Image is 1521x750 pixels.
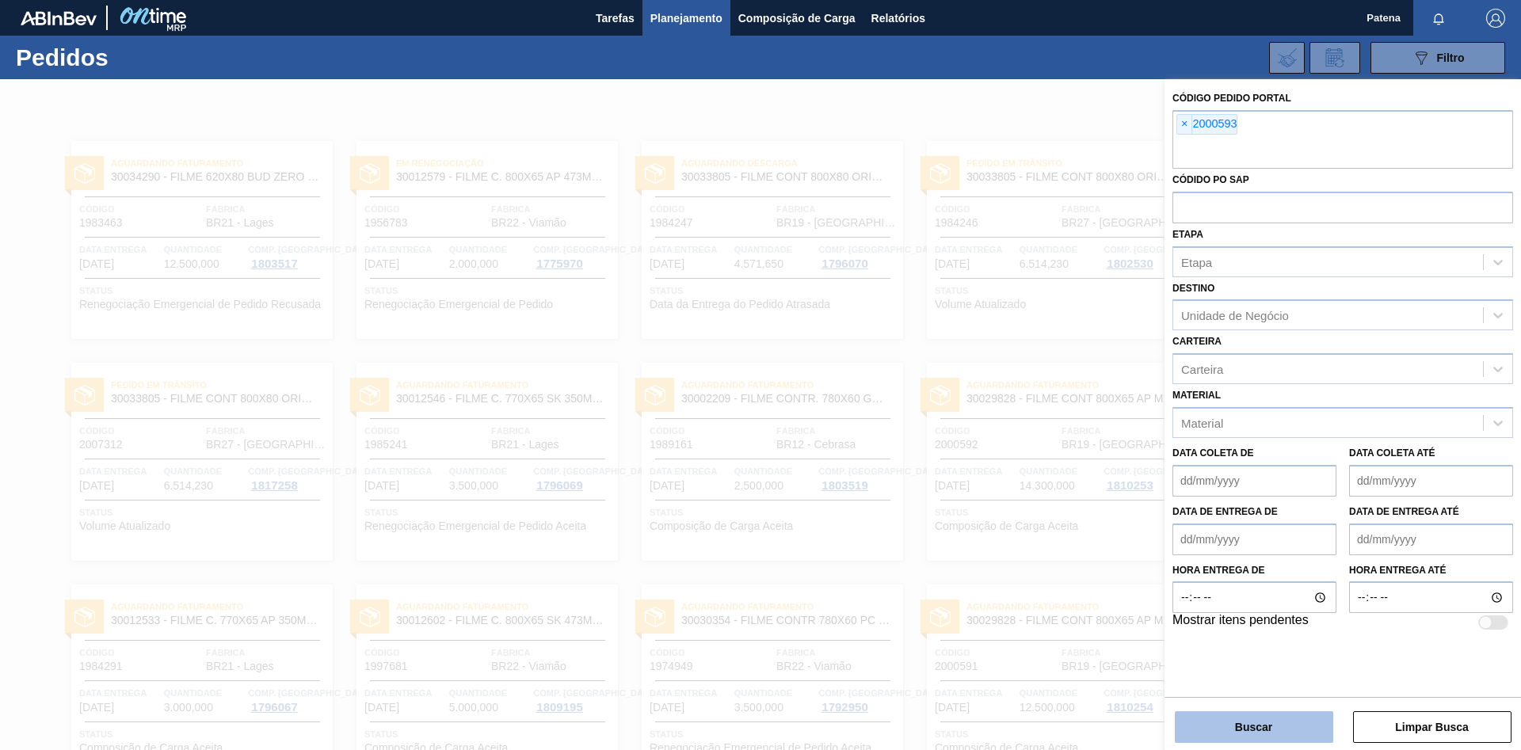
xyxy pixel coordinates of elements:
div: Solicitação de Revisão de Pedidos [1309,42,1360,74]
label: Mostrar itens pendentes [1172,613,1309,632]
span: × [1177,115,1192,134]
input: dd/mm/yyyy [1349,465,1513,497]
img: Logout [1486,9,1505,28]
div: Material [1181,416,1223,429]
label: Data coleta de [1172,447,1253,459]
span: Relatórios [871,9,925,28]
span: Composição de Carga [738,9,856,28]
label: Data coleta até [1349,447,1435,459]
button: Notificações [1413,7,1464,29]
div: Etapa [1181,255,1212,268]
label: Data de Entrega de [1172,506,1278,517]
div: Carteira [1181,363,1223,376]
input: dd/mm/yyyy [1349,523,1513,555]
span: Tarefas [596,9,635,28]
input: dd/mm/yyyy [1172,465,1336,497]
label: Hora entrega de [1172,559,1336,582]
div: Importar Negociações dos Pedidos [1269,42,1305,74]
label: Etapa [1172,229,1203,240]
label: Data de Entrega até [1349,506,1459,517]
h1: Pedidos [16,48,253,67]
span: Filtro [1437,51,1465,64]
label: Destino [1172,283,1214,294]
label: Códido PO SAP [1172,174,1249,185]
button: Filtro [1370,42,1505,74]
label: Código Pedido Portal [1172,93,1291,104]
label: Carteira [1172,336,1222,347]
input: dd/mm/yyyy [1172,523,1336,555]
div: 2000593 [1176,114,1237,135]
label: Hora entrega até [1349,559,1513,582]
div: Unidade de Negócio [1181,309,1289,322]
img: TNhmsLtSVTkK8tSr43FrP2fwEKptu5GPRR3wAAAABJRU5ErkJggg== [21,11,97,25]
span: Planejamento [650,9,722,28]
label: Material [1172,390,1221,401]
